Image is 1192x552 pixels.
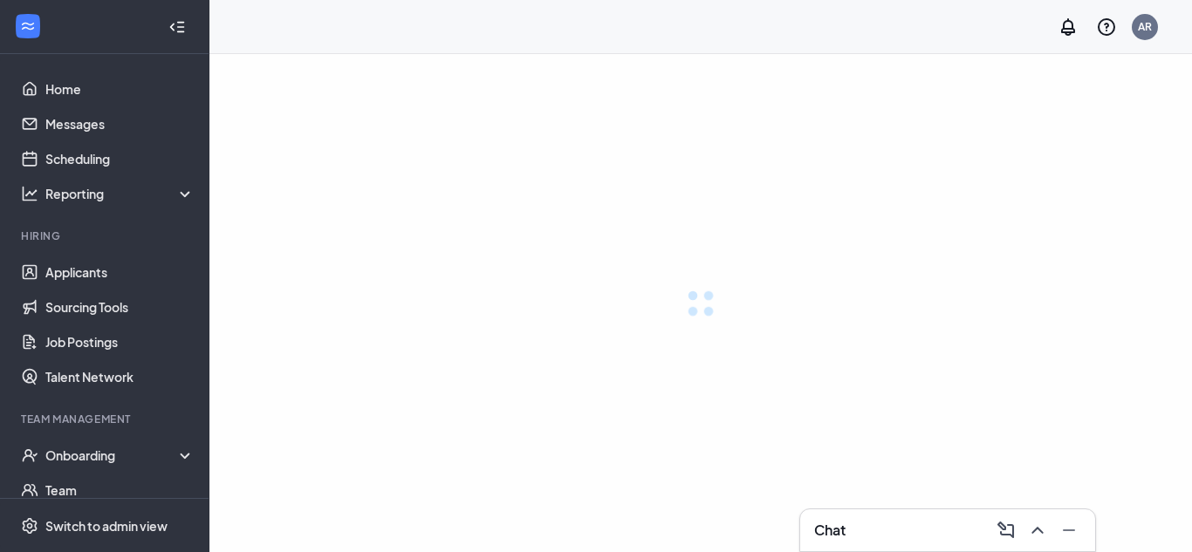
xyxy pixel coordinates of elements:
[1096,17,1117,37] svg: QuestionInfo
[45,359,195,394] a: Talent Network
[1053,516,1081,544] button: Minimize
[45,517,168,535] div: Switch to admin view
[45,255,195,290] a: Applicants
[45,473,195,508] a: Team
[21,228,191,243] div: Hiring
[21,517,38,535] svg: Settings
[45,72,195,106] a: Home
[996,520,1017,541] svg: ComposeMessage
[21,412,191,426] div: Team Management
[21,185,38,202] svg: Analysis
[45,446,195,464] div: Onboarding
[1022,516,1050,544] button: ChevronUp
[45,324,195,359] a: Job Postings
[45,290,195,324] a: Sourcing Tools
[1138,19,1152,34] div: AR
[19,17,37,35] svg: WorkstreamLogo
[45,185,195,202] div: Reporting
[168,18,186,36] svg: Collapse
[1027,520,1048,541] svg: ChevronUp
[990,516,1018,544] button: ComposeMessage
[21,446,38,464] svg: UserCheck
[45,106,195,141] a: Messages
[45,141,195,176] a: Scheduling
[1058,17,1079,37] svg: Notifications
[814,521,846,540] h3: Chat
[1058,520,1079,541] svg: Minimize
